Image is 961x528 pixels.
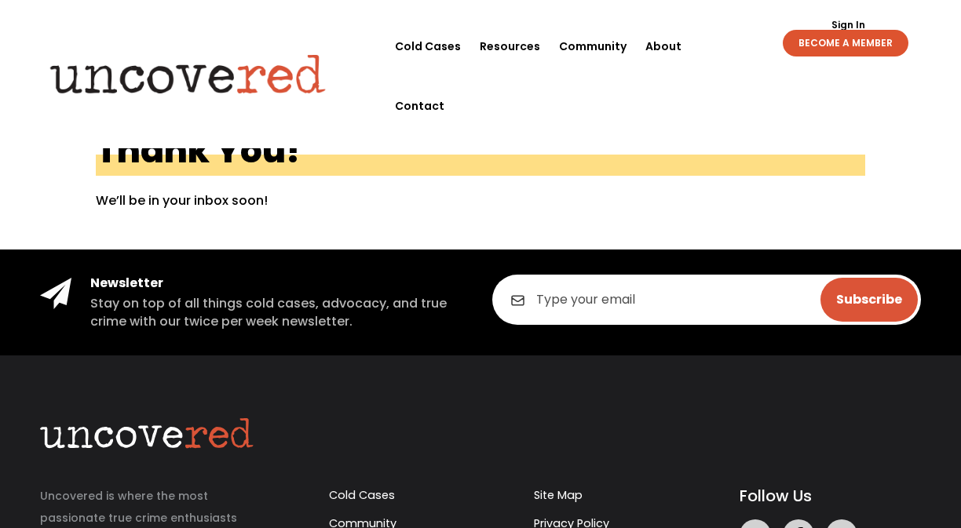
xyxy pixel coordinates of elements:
[329,487,395,503] a: Cold Cases
[645,16,681,76] a: About
[492,275,921,325] input: Type your email
[480,16,540,76] a: Resources
[559,16,627,76] a: Community
[740,485,921,507] h5: Follow Us
[395,16,461,76] a: Cold Cases
[90,295,469,330] h5: Stay on top of all things cold cases, advocacy, and true crime with our twice per week newsletter.
[90,275,469,292] h4: Newsletter
[96,133,864,176] h1: Thank You!
[783,30,908,56] a: BECOME A MEMBER
[820,278,918,322] input: Subscribe
[823,20,874,30] a: Sign In
[96,191,864,210] p: We’ll be in your inbox soon!
[534,487,583,503] a: Site Map
[37,43,339,104] img: Uncovered logo
[395,76,444,136] a: Contact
